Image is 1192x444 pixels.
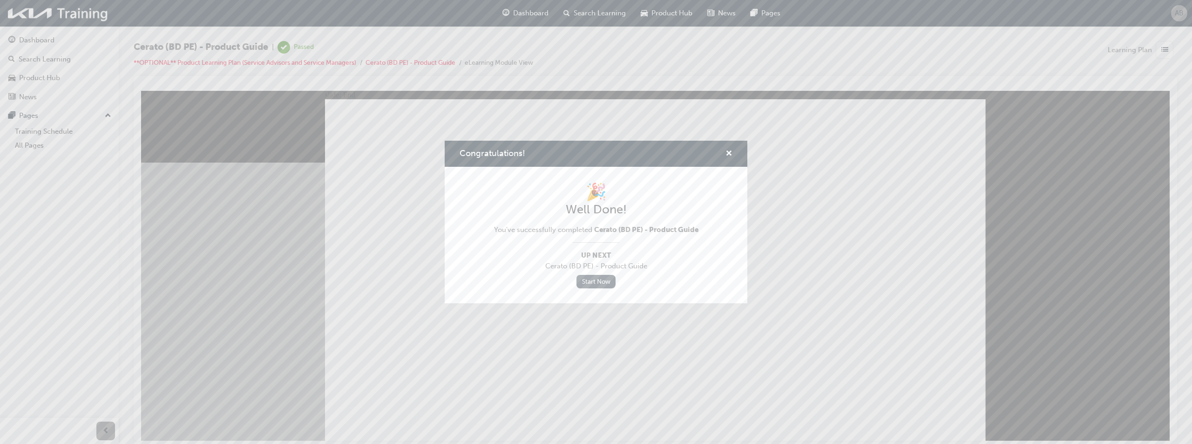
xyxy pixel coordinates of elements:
[725,150,732,158] span: cross-icon
[594,225,698,234] span: Cerato (BD PE) - Product Guide
[494,225,698,235] span: You've successfully completed
[725,148,732,160] button: cross-icon
[494,182,698,202] h1: 🎉
[445,141,747,303] div: Congratulations!
[494,202,698,217] h2: Well Done!
[460,148,525,158] span: Congratulations!
[494,250,698,261] span: Up Next
[576,275,616,288] a: Start Now
[494,261,698,272] span: Cerato (BD PE) - Product Guide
